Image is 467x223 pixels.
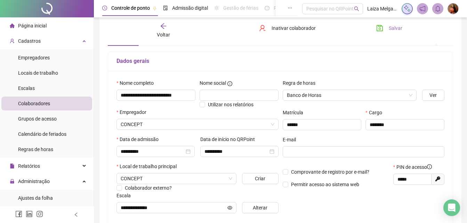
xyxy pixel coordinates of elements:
span: Empregadores [18,55,50,60]
span: Regras de horas [18,147,53,152]
span: Alterar [253,204,267,212]
div: Open Intercom Messenger [443,199,460,216]
span: Colaboradores [18,101,50,106]
span: Criar [255,175,265,182]
span: Gestão de férias [223,5,258,11]
label: E-mail [283,136,300,143]
span: clock-circle [102,6,107,10]
span: Controle de ponto [111,5,150,11]
span: Ajustes da folha [18,195,53,201]
span: Escalas [18,85,35,91]
label: Empregador [116,108,151,116]
span: PIN de acesso [396,163,432,171]
img: sparkle-icon.fc2bf0ac1784a2077858766a79e2daf3.svg [403,5,411,13]
span: Laiza Melgaço - DL Cargo [367,5,397,13]
button: Alterar [242,202,278,213]
span: facebook [15,210,22,217]
span: Administração [18,179,50,184]
span: dashboard [265,6,269,10]
span: Salvar [389,24,402,32]
span: Calendário de feriados [18,131,66,137]
span: Cadastros [18,38,41,44]
label: Regra de horas [283,79,320,87]
span: home [10,23,15,28]
button: Salvar [371,23,408,34]
img: 85600 [448,3,458,14]
label: Matrícula [283,109,308,116]
span: Utilizar nos relatórios [208,102,253,107]
label: Nome completo [116,79,158,87]
label: Local de trabalho principal [116,163,181,170]
span: instagram [36,210,43,217]
h5: Dados gerais [116,57,444,65]
span: arrow-left [160,23,167,30]
button: Criar [242,173,278,184]
span: lock [10,179,15,184]
span: Admissão digital [172,5,208,11]
span: sun [214,6,219,10]
span: Voltar [157,32,170,38]
span: file [10,164,15,168]
span: Permitir acesso ao sistema web [291,182,359,187]
span: info-circle [227,81,232,86]
label: Data de início no QRPoint [200,135,259,143]
span: Página inicial [18,23,47,28]
span: Inativar colaborador [272,24,316,32]
span: Colaborador externo? [125,185,172,191]
span: Banco de Horas [287,90,412,100]
span: Nome social [200,79,226,87]
span: Painel do DP [274,5,301,11]
span: info-circle [427,164,432,169]
span: notification [419,6,426,12]
span: pushpin [153,6,157,10]
span: Grupos de acesso [18,116,57,122]
span: search [354,6,359,11]
span: Ver [429,91,437,99]
span: linkedin [26,210,33,217]
button: Ver [422,90,444,101]
label: Escala [116,192,135,199]
button: ellipsis [437,30,453,46]
span: user-delete [259,25,266,32]
span: CONCEPT CARGO LTDA [121,119,274,130]
button: Inativar colaborador [254,23,321,34]
span: user-add [10,39,15,43]
span: Comprovante de registro por e-mail? [291,169,369,175]
span: RUA DOZE DE SETEMBRO, 876 [121,173,232,184]
label: Data de admissão [116,135,163,143]
span: save [376,25,383,32]
span: left [74,212,79,217]
span: Relatórios [18,163,40,169]
label: Cargo [365,109,386,116]
span: Locais de trabalho [18,70,58,76]
span: bell [435,6,441,12]
span: ellipsis [288,6,292,10]
span: file-done [163,6,168,10]
span: eye [227,205,232,210]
